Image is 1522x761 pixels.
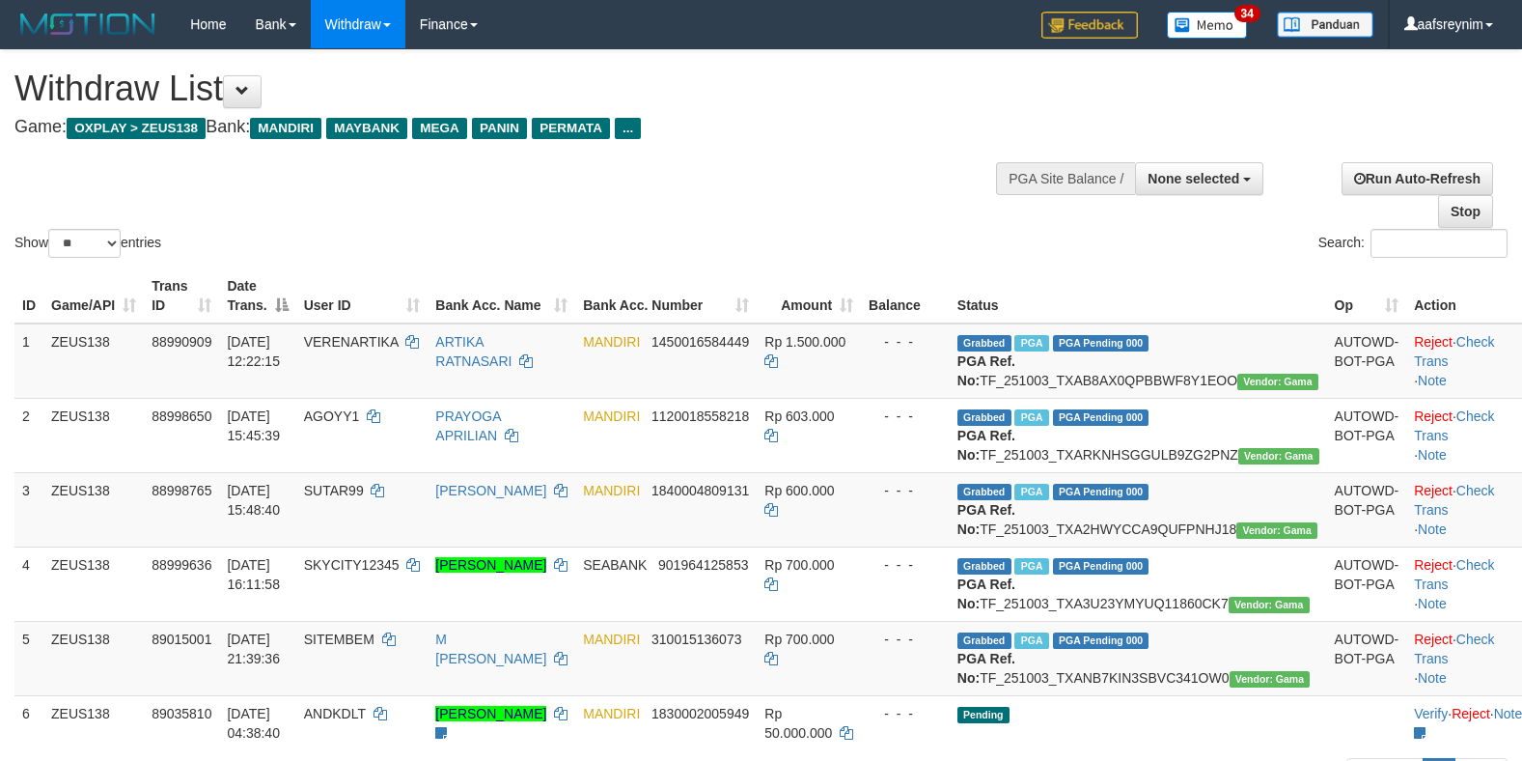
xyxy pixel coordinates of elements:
span: Marked by aafsolysreylen [1014,409,1048,426]
h4: Game: Bank: [14,118,995,137]
th: Status [950,268,1327,324]
a: M [PERSON_NAME] [435,632,546,666]
span: Rp 1.500.000 [764,334,845,350]
span: MANDIRI [583,632,640,647]
th: Game/API: activate to sort column ascending [43,268,144,324]
span: Rp 603.000 [764,409,834,424]
a: Reject [1414,483,1453,498]
span: Copy 1450016584449 to clipboard [651,334,749,350]
a: Reject [1414,632,1453,647]
a: [PERSON_NAME] [435,557,546,573]
a: Reject [1414,557,1453,573]
span: Pending [957,707,1010,723]
span: Marked by aafsolysreylen [1014,484,1048,500]
span: SITEMBEM [304,632,374,647]
span: PGA Pending [1053,335,1149,352]
th: User ID: activate to sort column ascending [296,268,429,324]
span: MEGA [412,118,467,139]
span: Copy 1120018558218 to clipboard [651,409,749,424]
a: Check Trans [1414,334,1494,369]
span: MANDIRI [583,409,640,424]
span: Rp 700.000 [764,632,834,647]
th: Date Trans.: activate to sort column descending [219,268,295,324]
span: Grabbed [957,484,1011,500]
b: PGA Ref. No: [957,428,1015,463]
span: MANDIRI [250,118,321,139]
span: Grabbed [957,558,1011,575]
img: MOTION_logo.png [14,10,161,39]
a: Check Trans [1414,483,1494,518]
a: Run Auto-Refresh [1342,162,1493,195]
td: ZEUS138 [43,621,144,695]
span: [DATE] 16:11:58 [227,557,280,592]
td: TF_251003_TXA3U23YMYUQ11860CK7 [950,547,1327,621]
a: Reject [1414,409,1453,424]
td: AUTOWD-BOT-PGA [1327,398,1407,472]
h1: Withdraw List [14,70,995,108]
span: 88998765 [152,483,211,498]
a: PRAYOGA APRILIAN [435,409,500,443]
div: - - - [869,630,942,649]
b: PGA Ref. No: [957,353,1015,388]
span: 88990909 [152,334,211,350]
span: 89035810 [152,706,211,721]
span: Grabbed [957,409,1011,426]
td: AUTOWD-BOT-PGA [1327,472,1407,547]
th: Balance [861,268,950,324]
span: Vendor URL: https://trx31.1velocity.biz [1229,597,1310,613]
a: Note [1418,447,1447,463]
td: AUTOWD-BOT-PGA [1327,547,1407,621]
span: MANDIRI [583,483,640,498]
span: Copy 1830002005949 to clipboard [651,706,749,721]
td: 5 [14,621,43,695]
a: [PERSON_NAME] [435,483,546,498]
img: panduan.png [1277,12,1373,38]
span: Marked by aafsolysreylen [1014,335,1048,352]
span: Rp 50.000.000 [764,706,832,741]
span: MANDIRI [583,334,640,350]
a: Verify [1414,706,1448,721]
span: None selected [1148,171,1239,186]
span: Grabbed [957,633,1011,649]
span: ... [615,118,641,139]
a: ARTIKA RATNASARI [435,334,512,369]
div: - - - [869,407,942,426]
span: Copy 310015136073 to clipboard [651,632,741,647]
span: SEABANK [583,557,647,573]
label: Search: [1318,229,1508,258]
span: [DATE] 21:39:36 [227,632,280,666]
span: MAYBANK [326,118,407,139]
label: Show entries [14,229,161,258]
select: Showentries [48,229,121,258]
div: - - - [869,332,942,352]
th: Bank Acc. Name: activate to sort column ascending [428,268,575,324]
div: - - - [869,704,942,723]
td: ZEUS138 [43,695,144,750]
span: 34 [1234,5,1260,22]
span: 89015001 [152,632,211,647]
td: 2 [14,398,43,472]
a: Reject [1452,706,1490,721]
span: SKYCITY12345 [304,557,400,573]
a: Check Trans [1414,409,1494,443]
div: - - - [869,481,942,500]
b: PGA Ref. No: [957,577,1015,611]
span: Vendor URL: https://trx31.1velocity.biz [1237,374,1318,390]
td: 1 [14,324,43,399]
span: AGOYY1 [304,409,360,424]
img: Button%20Memo.svg [1167,12,1248,39]
img: Feedback.jpg [1041,12,1138,39]
span: Rp 700.000 [764,557,834,573]
span: PGA Pending [1053,409,1149,426]
th: Bank Acc. Number: activate to sort column ascending [575,268,757,324]
th: Trans ID: activate to sort column ascending [144,268,219,324]
span: [DATE] 12:22:15 [227,334,280,369]
input: Search: [1370,229,1508,258]
span: PGA Pending [1053,484,1149,500]
a: Stop [1438,195,1493,228]
span: [DATE] 15:45:39 [227,409,280,443]
div: - - - [869,555,942,575]
th: ID [14,268,43,324]
td: TF_251003_TXANB7KIN3SBVC341OW0 [950,621,1327,695]
b: PGA Ref. No: [957,651,1015,686]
